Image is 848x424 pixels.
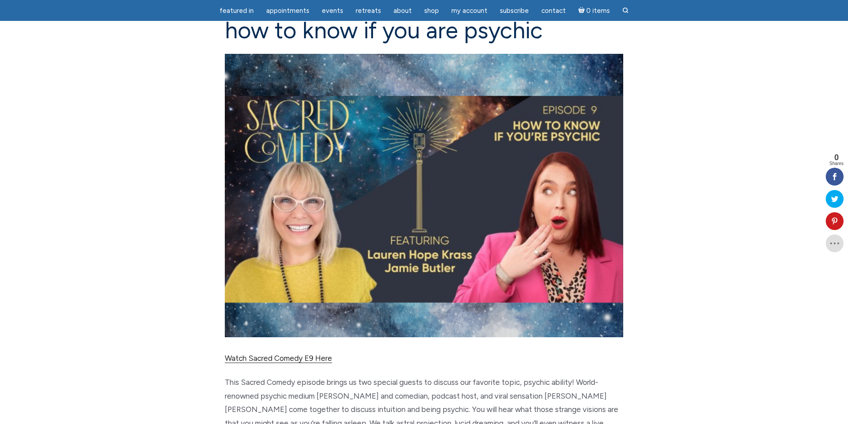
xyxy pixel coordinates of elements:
span: 0 [829,153,844,162]
a: Subscribe [495,2,534,20]
a: My Account [446,2,493,20]
a: Events [316,2,349,20]
a: Shop [419,2,444,20]
span: Shares [829,162,844,166]
a: Retreats [350,2,386,20]
span: Shop [424,7,439,15]
span: Contact [541,7,566,15]
span: Appointments [266,7,309,15]
a: Cart0 items [573,1,616,20]
span: My Account [451,7,487,15]
a: Watch Sacred Comedy E9 Here [225,354,332,363]
i: Cart [578,7,587,15]
span: Events [322,7,343,15]
a: Contact [536,2,571,20]
h1: how to know if you are psychic [225,18,623,43]
span: Retreats [356,7,381,15]
a: Appointments [261,2,315,20]
span: About [394,7,412,15]
span: featured in [219,7,254,15]
a: featured in [214,2,259,20]
span: 0 items [586,8,610,14]
span: Subscribe [500,7,529,15]
a: About [388,2,417,20]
